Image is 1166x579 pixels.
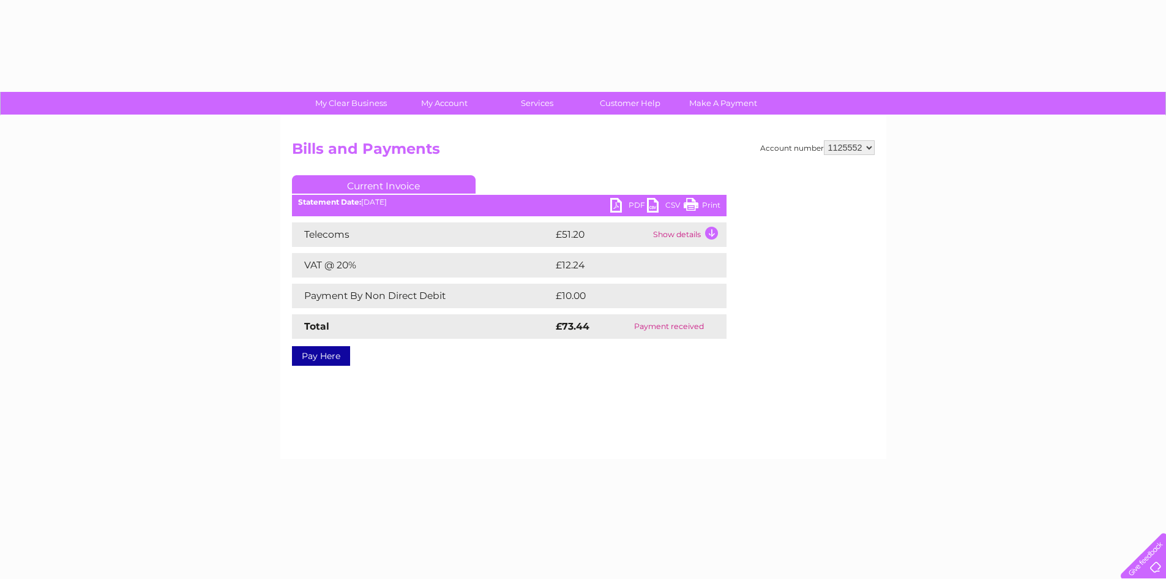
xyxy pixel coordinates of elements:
[487,92,588,115] a: Services
[394,92,495,115] a: My Account
[292,222,553,247] td: Telecoms
[556,320,589,332] strong: £73.44
[650,222,727,247] td: Show details
[553,284,701,308] td: £10.00
[292,346,350,366] a: Pay Here
[553,253,701,278] td: £12.24
[292,198,727,206] div: [DATE]
[292,175,476,194] a: Current Invoice
[580,92,681,115] a: Customer Help
[292,140,875,164] h2: Bills and Payments
[301,92,402,115] a: My Clear Business
[673,92,774,115] a: Make A Payment
[610,198,647,216] a: PDF
[684,198,720,216] a: Print
[612,314,726,339] td: Payment received
[292,284,553,308] td: Payment By Non Direct Debit
[304,320,329,332] strong: Total
[298,197,361,206] b: Statement Date:
[292,253,553,278] td: VAT @ 20%
[647,198,684,216] a: CSV
[760,140,875,155] div: Account number
[553,222,650,247] td: £51.20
